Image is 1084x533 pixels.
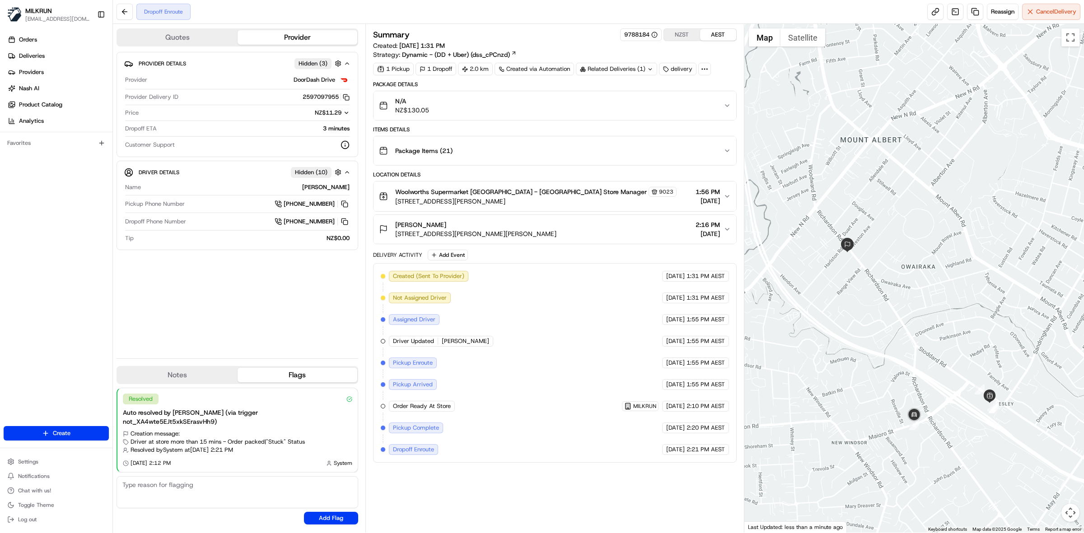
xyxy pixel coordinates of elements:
[117,30,238,45] button: Quotes
[339,74,350,85] img: doordash_logo_v2.png
[125,76,147,84] span: Provider
[139,169,179,176] span: Driver Details
[373,31,410,39] h3: Summary
[395,197,677,206] span: [STREET_ADDRESS][PERSON_NAME]
[399,42,445,50] span: [DATE] 1:31 PM
[275,199,350,209] button: [PHONE_NUMBER]
[989,400,999,410] div: 5
[315,109,341,116] span: NZ$11.29
[991,8,1014,16] span: Reassign
[664,29,700,41] button: NZST
[700,29,736,41] button: AEST
[125,93,178,101] span: Provider Delivery ID
[185,446,233,454] span: at [DATE] 2:21 PM
[19,101,62,109] span: Product Catalog
[373,126,737,133] div: Items Details
[18,501,54,509] span: Toggle Theme
[18,473,50,480] span: Notifications
[125,200,185,208] span: Pickup Phone Number
[19,36,37,44] span: Orders
[1045,527,1081,532] a: Report a map error
[374,136,736,165] button: Package Items (21)
[4,426,109,440] button: Create
[975,385,985,394] div: 7
[131,446,183,454] span: Resolved by System
[393,337,434,345] span: Driver Updated
[137,234,350,242] div: NZ$0.00
[458,63,493,75] div: 2.0 km
[989,403,999,413] div: 3
[4,455,109,468] button: Settings
[139,60,186,67] span: Provider Details
[123,394,159,404] div: Resolved
[428,250,468,260] button: Add Event
[395,146,453,155] span: Package Items ( 21 )
[687,272,725,280] span: 1:31 PM AEST
[291,167,344,178] button: Hidden (10)
[19,117,44,125] span: Analytics
[576,63,657,75] div: Related Deliveries (1)
[18,487,51,494] span: Chat with us!
[747,521,776,533] img: Google
[284,218,335,226] span: [PHONE_NUMBER]
[373,251,422,259] div: Delivery Activity
[4,499,109,511] button: Toggle Theme
[124,56,350,71] button: Provider DetailsHidden (3)
[1027,527,1040,532] a: Terms (opens in new tab)
[624,31,658,39] button: 9788184
[25,15,90,23] button: [EMAIL_ADDRESS][DOMAIN_NAME]
[989,403,999,413] div: 6
[696,229,720,238] span: [DATE]
[393,380,433,389] span: Pickup Arrived
[53,429,70,437] span: Create
[659,188,673,195] span: 9023
[987,4,1019,20] button: Reassign
[1022,4,1080,20] button: CancelDelivery
[238,368,358,382] button: Flags
[125,183,141,191] span: Name
[284,200,335,208] span: [PHONE_NUMBER]
[972,527,1022,532] span: Map data ©2025 Google
[270,109,350,117] button: NZ$11.29
[4,4,93,25] button: MILKRUNMILKRUN[EMAIL_ADDRESS][DOMAIN_NAME]
[4,49,112,63] a: Deliveries
[666,445,685,454] span: [DATE]
[909,420,919,430] div: 8
[275,217,350,227] a: [PHONE_NUMBER]
[125,125,157,133] span: Dropoff ETA
[125,141,175,149] span: Customer Support
[747,521,776,533] a: Open this area in Google Maps (opens a new window)
[687,294,725,302] span: 1:31 PM AEST
[4,136,109,150] div: Favorites
[393,315,435,324] span: Assigned Driver
[1036,8,1076,16] span: Cancel Delivery
[402,50,517,59] a: Dynamic - (DD + Uber) (dss_cPCnzd)
[294,58,344,69] button: Hidden (3)
[666,424,685,432] span: [DATE]
[687,402,725,410] span: 2:10 PM AEST
[131,438,305,446] span: Driver at store more than 15 mins - Order packed | "Stuck" Status
[749,28,780,46] button: Show street map
[4,513,109,526] button: Log out
[696,187,720,196] span: 1:56 PM
[687,315,725,324] span: 1:55 PM AEST
[145,183,350,191] div: [PERSON_NAME]
[238,30,358,45] button: Provider
[666,380,685,389] span: [DATE]
[393,424,439,432] span: Pickup Complete
[18,458,38,465] span: Settings
[304,512,358,524] button: Add Flag
[393,272,464,280] span: Created (Sent To Provider)
[393,359,433,367] span: Pickup Enroute
[334,459,352,467] span: System
[393,402,451,410] span: Order Ready At Store
[4,81,112,96] a: Nash AI
[4,97,112,112] a: Product Catalog
[25,6,52,15] span: MILKRUN
[928,526,967,533] button: Keyboard shortcuts
[989,400,999,410] div: 4
[1061,504,1079,522] button: Map camera controls
[1061,28,1079,46] button: Toggle fullscreen view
